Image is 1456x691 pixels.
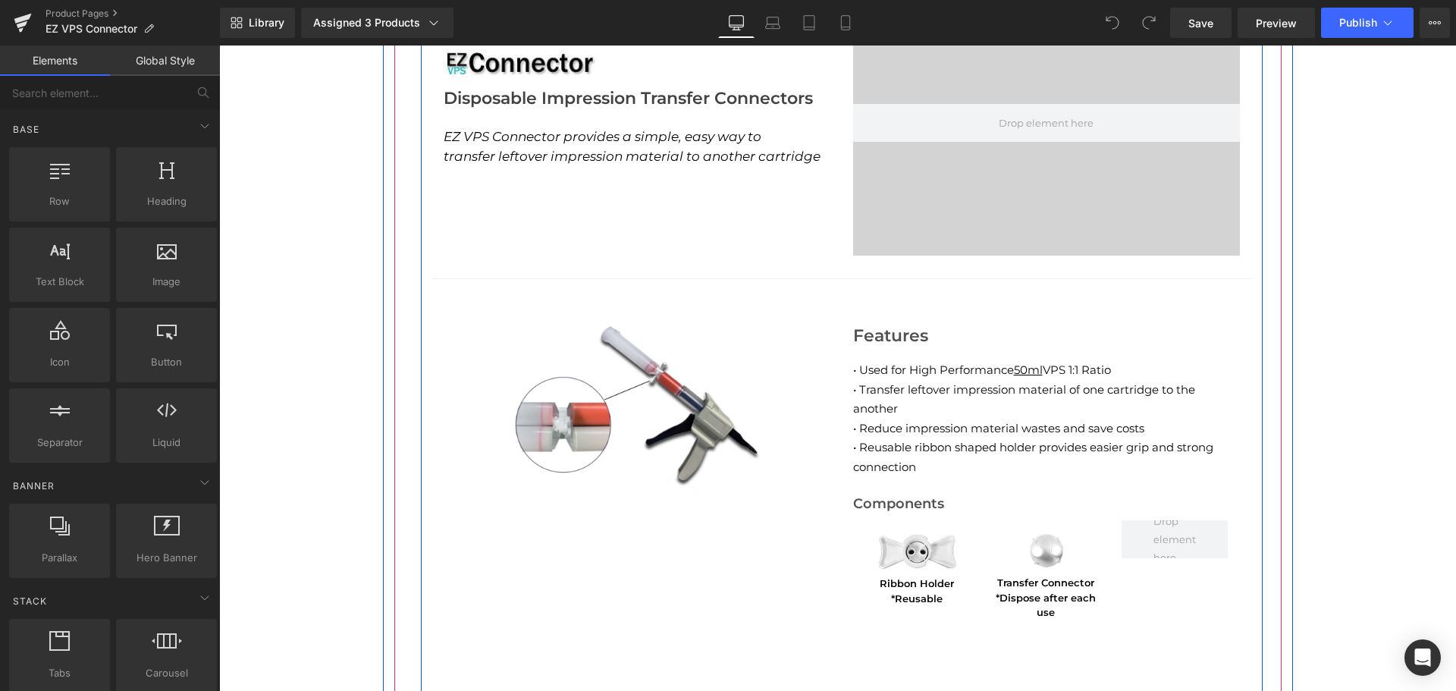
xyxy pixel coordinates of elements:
[718,8,755,38] a: Desktop
[755,8,791,38] a: Laptop
[11,594,49,608] span: Stack
[634,450,725,466] font: Components
[14,193,105,209] span: Row
[45,23,137,35] span: EZ VPS Connector
[634,317,892,331] span: • Used for High Performance VPS 1:1 Ratio
[292,253,544,451] img: EZ-Connector in use with 2 cartridges attached to a mixing gun. There is a focused circle on the ...
[14,354,105,370] span: Icon
[224,103,601,118] i: transfer leftover impression material to another cartridge
[645,531,752,546] p: Ribbon Holder
[773,530,880,545] p: Transfer Connector
[1097,8,1128,38] button: Undo
[14,274,105,290] span: Text Block
[121,193,212,209] span: Heading
[14,435,105,451] span: Separator
[648,475,748,531] img: Ribbon Holder of EZ-Connector
[11,122,41,137] span: Base
[1238,8,1315,38] a: Preview
[45,8,220,20] a: Product Pages
[634,375,925,390] span: • Reduce impression material wastes and save costs
[121,550,212,566] span: Hero Banner
[645,546,752,561] p: *Reusable
[1420,8,1450,38] button: More
[313,15,441,30] div: Assigned 3 Products
[14,550,105,566] span: Parallax
[1321,8,1414,38] button: Publish
[121,665,212,681] span: Carousel
[224,42,594,63] span: Disposable Impression Transfer Connectors
[14,665,105,681] span: Tabs
[1134,8,1164,38] button: Redo
[249,16,284,30] span: Library
[121,274,212,290] span: Image
[634,280,709,300] font: Features
[634,337,976,371] span: • Transfer leftover impression material of one cartridge to the another
[224,83,542,99] i: EZ VPS Connector provides a simple, easy way to
[634,394,994,429] span: • Reusable ribbon shaped holder provides easier grip and strong connection
[121,354,212,370] span: Button
[791,8,827,38] a: Tablet
[1404,639,1441,676] div: Open Intercom Messenger
[220,8,295,38] a: New Library
[827,8,864,38] a: Mobile
[1339,17,1377,29] span: Publish
[1256,15,1297,31] span: Preview
[773,545,880,575] p: *Dispose after each use
[121,435,212,451] span: Liquid
[11,479,56,493] span: Banner
[110,46,220,76] a: Global Style
[795,317,824,331] u: 50ml
[1188,15,1213,31] span: Save
[803,475,851,527] img: Transfer Connector *Dipose after each use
